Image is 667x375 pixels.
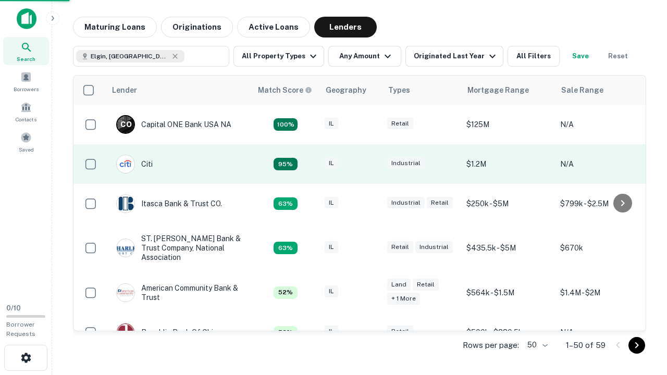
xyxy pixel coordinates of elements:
[319,76,382,105] th: Geography
[3,97,49,126] a: Contacts
[116,234,241,262] div: ST. [PERSON_NAME] Bank & Trust Company, National Association
[555,105,649,144] td: N/A
[237,17,310,37] button: Active Loans
[387,293,420,305] div: + 1 more
[387,279,411,291] div: Land
[382,76,461,105] th: Types
[3,37,49,65] a: Search
[116,283,241,302] div: American Community Bank & Trust
[252,76,319,105] th: Capitalize uses an advanced AI algorithm to match your search with the best lender. The match sco...
[427,197,453,209] div: Retail
[555,144,649,184] td: N/A
[258,84,310,96] h6: Match Score
[91,52,169,61] span: Elgin, [GEOGRAPHIC_DATA], [GEOGRAPHIC_DATA]
[274,286,298,299] div: Capitalize uses an advanced AI algorithm to match your search with the best lender. The match sco...
[405,46,503,67] button: Originated Last Year
[233,46,324,67] button: All Property Types
[117,323,134,341] img: picture
[561,84,603,96] div: Sale Range
[117,284,134,302] img: picture
[19,145,34,154] span: Saved
[326,84,366,96] div: Geography
[387,241,413,253] div: Retail
[325,241,338,253] div: IL
[112,84,137,96] div: Lender
[387,197,425,209] div: Industrial
[6,321,35,337] span: Borrower Requests
[17,8,36,29] img: capitalize-icon.png
[467,84,529,96] div: Mortgage Range
[555,76,649,105] th: Sale Range
[628,337,645,354] button: Go to next page
[461,312,555,352] td: $500k - $880.5k
[117,195,134,213] img: picture
[16,115,36,123] span: Contacts
[414,50,499,63] div: Originated Last Year
[555,273,649,312] td: $1.4M - $2M
[387,157,425,169] div: Industrial
[555,184,649,223] td: $799k - $2.5M
[461,105,555,144] td: $125M
[116,323,230,342] div: Republic Bank Of Chicago
[601,46,635,67] button: Reset
[566,339,606,352] p: 1–50 of 59
[461,184,555,223] td: $250k - $5M
[120,119,131,130] p: C O
[274,242,298,254] div: Capitalize uses an advanced AI algorithm to match your search with the best lender. The match sco...
[615,292,667,342] iframe: Chat Widget
[415,241,453,253] div: Industrial
[274,118,298,131] div: Capitalize uses an advanced AI algorithm to match your search with the best lender. The match sco...
[274,326,298,339] div: Capitalize uses an advanced AI algorithm to match your search with the best lender. The match sco...
[564,46,597,67] button: Save your search to get updates of matches that match your search criteria.
[161,17,233,37] button: Originations
[116,115,231,134] div: Capital ONE Bank USA NA
[328,46,401,67] button: Any Amount
[388,84,410,96] div: Types
[523,337,549,353] div: 50
[461,76,555,105] th: Mortgage Range
[258,84,312,96] div: Capitalize uses an advanced AI algorithm to match your search with the best lender. The match sco...
[555,312,649,352] td: N/A
[461,144,555,184] td: $1.2M
[325,197,338,209] div: IL
[387,326,413,337] div: Retail
[3,128,49,156] a: Saved
[3,67,49,95] a: Borrowers
[314,17,377,37] button: Lenders
[274,197,298,210] div: Capitalize uses an advanced AI algorithm to match your search with the best lender. The match sco...
[73,17,157,37] button: Maturing Loans
[461,273,555,312] td: $564k - $1.5M
[116,194,222,213] div: Itasca Bank & Trust CO.
[461,223,555,273] td: $435.5k - $5M
[6,304,21,312] span: 0 / 10
[508,46,560,67] button: All Filters
[555,223,649,273] td: $670k
[106,76,252,105] th: Lender
[387,118,413,130] div: Retail
[413,279,439,291] div: Retail
[463,339,519,352] p: Rows per page:
[325,157,338,169] div: IL
[117,155,134,173] img: picture
[325,285,338,297] div: IL
[325,326,338,337] div: IL
[325,118,338,130] div: IL
[17,55,35,63] span: Search
[14,85,39,93] span: Borrowers
[116,155,153,173] div: Citi
[117,239,134,257] img: picture
[274,158,298,170] div: Capitalize uses an advanced AI algorithm to match your search with the best lender. The match sco...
